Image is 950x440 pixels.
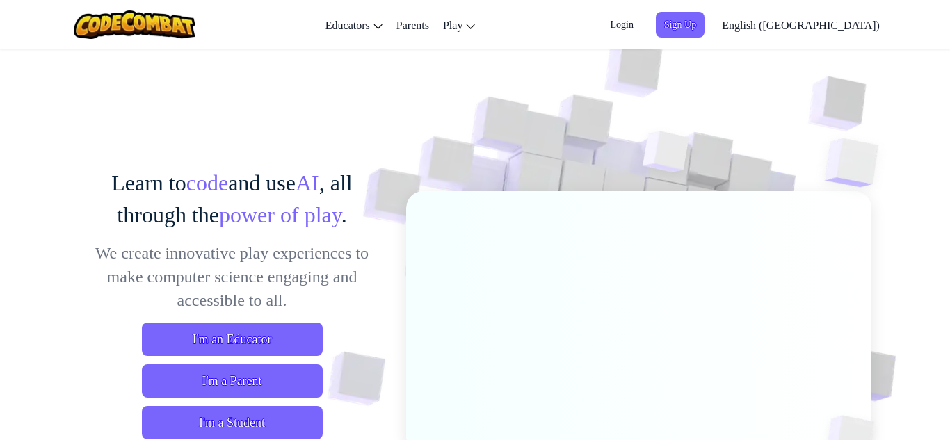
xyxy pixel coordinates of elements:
span: power of play [219,202,341,227]
span: Play [443,19,462,31]
span: code [186,170,228,195]
a: I'm an Educator [142,323,323,356]
span: . [341,202,347,227]
span: Learn to [111,170,186,195]
span: English ([GEOGRAPHIC_DATA]) [722,19,880,31]
a: Educators [319,6,389,44]
img: Overlap cubes [797,104,917,222]
a: English ([GEOGRAPHIC_DATA]) [715,6,887,44]
span: , all through the [117,170,352,227]
img: CodeCombat logo [74,10,195,39]
a: I'm a Parent [142,364,323,398]
button: Login [602,12,641,38]
span: AI [296,170,319,195]
a: Play [436,6,482,44]
span: and use [228,170,296,195]
span: Educators [325,19,370,31]
button: I'm a Student [142,406,323,439]
button: Sign Up [656,12,705,38]
a: Parents [389,6,436,44]
p: We create innovative play experiences to make computer science engaging and accessible to all. [79,241,385,312]
img: Overlap cubes [617,104,717,207]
